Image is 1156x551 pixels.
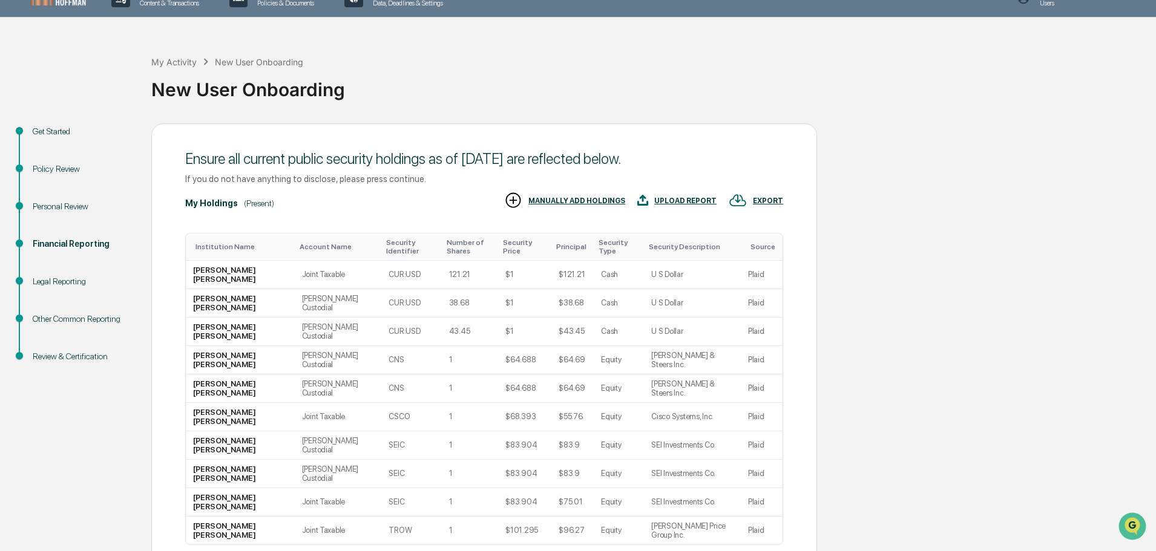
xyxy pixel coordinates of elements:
[295,488,382,517] td: Joint Taxable
[85,204,146,214] a: Powered byPylon
[741,517,783,544] td: Plaid
[594,488,644,517] td: Equity
[551,460,594,488] td: $83.9
[644,318,741,346] td: U S Dollar
[186,318,295,346] td: [PERSON_NAME] [PERSON_NAME]
[551,403,594,431] td: $55.76
[551,261,594,289] td: $121.21
[33,200,132,213] div: Personal Review
[644,374,741,403] td: [PERSON_NAME] & Steers Inc.
[186,261,295,289] td: [PERSON_NAME] [PERSON_NAME]
[654,197,717,205] div: UPLOAD REPORT
[741,289,783,318] td: Plaid
[442,431,498,460] td: 1
[12,154,22,163] div: 🖐️
[151,69,1150,100] div: New User Onboarding
[1117,511,1150,544] iframe: Open customer support
[33,313,132,325] div: Other Common Reporting
[33,125,132,138] div: Get Started
[551,374,594,403] td: $64.69
[503,238,547,255] div: Toggle SortBy
[741,403,783,431] td: Plaid
[151,57,197,67] div: My Activity
[498,374,551,403] td: $64.688
[185,174,783,184] div: If you do not have anything to disclose, please press continue.
[644,460,741,488] td: SEI Investments Co.
[244,198,274,208] div: (Present)
[185,150,783,168] div: Ensure all current public security holdings as of [DATE] are reflected below.
[442,403,498,431] td: 1
[594,289,644,318] td: Cash
[24,175,76,187] span: Data Lookup
[12,177,22,186] div: 🔎
[295,517,382,544] td: Joint Taxable
[186,517,295,544] td: [PERSON_NAME] [PERSON_NAME]
[442,289,498,318] td: 38.68
[41,105,153,114] div: We're available if you need us!
[498,346,551,374] td: $64.688
[644,403,741,431] td: Cisco Systems, Inc.
[594,318,644,346] td: Cash
[644,431,741,460] td: SEI Investments Co.
[186,403,295,431] td: [PERSON_NAME] [PERSON_NAME]
[551,289,594,318] td: $38.68
[594,403,644,431] td: Equity
[185,198,238,208] div: My Holdings
[381,318,441,346] td: CUR:USD
[741,374,783,403] td: Plaid
[88,154,97,163] div: 🗄️
[498,403,551,431] td: $68.393
[442,374,498,403] td: 1
[644,488,741,517] td: SEI Investments Co.
[186,460,295,488] td: [PERSON_NAME] [PERSON_NAME]
[498,318,551,346] td: $1
[7,171,81,192] a: 🔎Data Lookup
[186,289,295,318] td: [PERSON_NAME] [PERSON_NAME]
[637,191,648,209] img: UPLOAD REPORT
[741,346,783,374] td: Plaid
[551,318,594,346] td: $43.45
[551,431,594,460] td: $83.9
[498,431,551,460] td: $83.904
[528,197,625,205] div: MANUALLY ADD HOLDINGS
[551,517,594,544] td: $96.27
[498,460,551,488] td: $83.904
[41,93,199,105] div: Start new chat
[33,163,132,175] div: Policy Review
[295,403,382,431] td: Joint Taxable
[442,261,498,289] td: 121.21
[12,25,220,45] p: How can we help?
[644,289,741,318] td: U S Dollar
[551,346,594,374] td: $64.69
[504,191,522,209] img: MANUALLY ADD HOLDINGS
[12,93,34,114] img: 1746055101610-c473b297-6a78-478c-a979-82029cc54cd1
[644,346,741,374] td: [PERSON_NAME] & Steers Inc.
[442,460,498,488] td: 1
[295,346,382,374] td: [PERSON_NAME] Custodial
[33,350,132,363] div: Review & Certification
[33,238,132,250] div: Financial Reporting
[386,238,436,255] div: Toggle SortBy
[498,261,551,289] td: $1
[381,488,441,517] td: SEIC
[594,261,644,289] td: Cash
[741,318,783,346] td: Plaid
[594,374,644,403] td: Equity
[442,346,498,374] td: 1
[381,403,441,431] td: CSCO
[644,261,741,289] td: U S Dollar
[295,431,382,460] td: [PERSON_NAME] Custodial
[649,243,736,251] div: Toggle SortBy
[381,261,441,289] td: CUR:USD
[442,517,498,544] td: 1
[381,346,441,374] td: CNS
[100,152,150,165] span: Attestations
[195,243,290,251] div: Toggle SortBy
[215,57,303,67] div: New User Onboarding
[381,460,441,488] td: SEIC
[33,275,132,288] div: Legal Reporting
[7,148,83,169] a: 🖐️Preclearance
[206,96,220,111] button: Start new chat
